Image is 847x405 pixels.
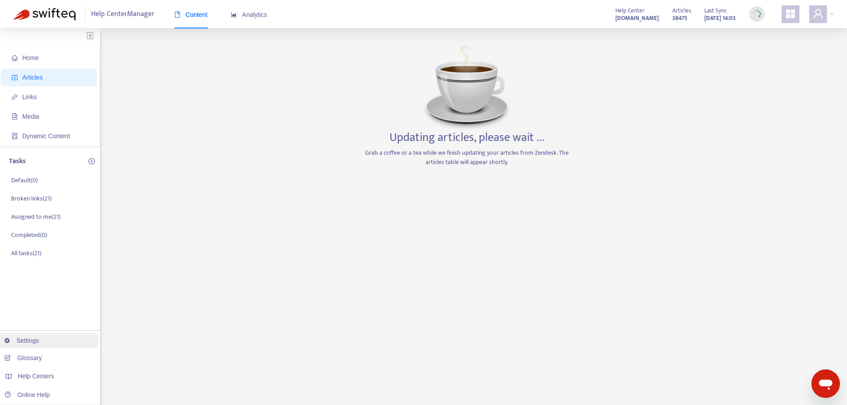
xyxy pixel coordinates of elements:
a: Settings [4,337,39,344]
p: Assigned to me ( 21 ) [11,212,60,221]
p: Grab a coffee or a tea while we finish updating your articles from Zendesk. The articles table wi... [362,148,571,167]
span: account-book [12,74,18,80]
span: Last Sync [704,6,727,16]
span: area-chart [231,12,237,18]
span: Content [174,11,208,18]
strong: 38475 [672,13,687,23]
p: Completed ( 0 ) [11,230,47,240]
span: Home [22,54,39,61]
span: Media [22,113,39,120]
span: appstore [785,8,796,19]
span: Links [22,93,37,100]
span: home [12,55,18,61]
span: Articles [672,6,691,16]
p: Broken links ( 21 ) [11,194,52,203]
span: link [12,94,18,100]
span: Help Center [615,6,645,16]
img: sync_loading.0b5143dde30e3a21642e.gif [751,8,763,20]
span: user [813,8,823,19]
span: Dynamic Content [22,132,70,140]
span: Help Centers [18,373,54,380]
p: Tasks [9,156,26,167]
p: Default ( 0 ) [11,176,38,185]
a: Glossary [4,354,42,361]
iframe: Button to launch messaging window [811,369,840,398]
span: Help Center Manager [91,6,154,23]
span: plus-circle [88,158,95,164]
a: [DOMAIN_NAME] [615,13,659,23]
span: file-image [12,113,18,120]
h3: Updating articles, please wait ... [389,131,545,145]
a: Online Help [4,391,50,398]
img: Coffee image [422,42,511,131]
p: All tasks ( 21 ) [11,249,41,258]
span: book [174,12,181,18]
strong: [DATE] 14:03 [704,13,736,23]
img: Swifteq [13,8,76,20]
span: container [12,133,18,139]
span: Articles [22,74,43,81]
span: Analytics [231,11,267,18]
